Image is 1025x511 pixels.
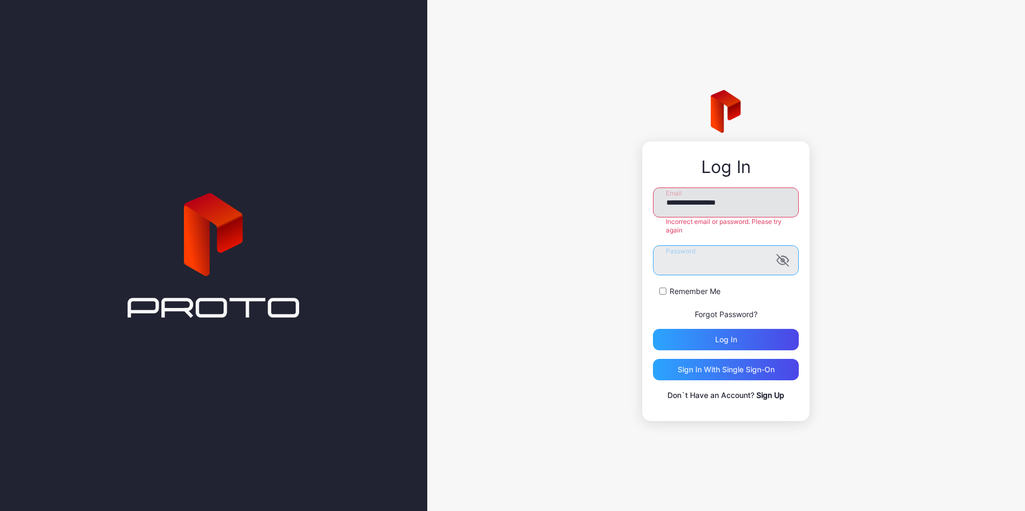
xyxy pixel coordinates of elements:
div: Sign in With Single Sign-On [678,365,775,374]
button: Sign in With Single Sign-On [653,359,799,380]
a: Forgot Password? [695,310,757,319]
a: Sign Up [756,390,784,400]
div: Log in [715,335,737,344]
div: Incorrect email or password. Please try again [653,217,799,235]
input: Email [653,187,799,217]
button: Log in [653,329,799,350]
p: Don`t Have an Account? [653,389,799,402]
label: Remember Me [670,286,721,297]
button: Password [776,254,789,267]
input: Password [653,245,799,275]
div: Log In [653,157,799,177]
